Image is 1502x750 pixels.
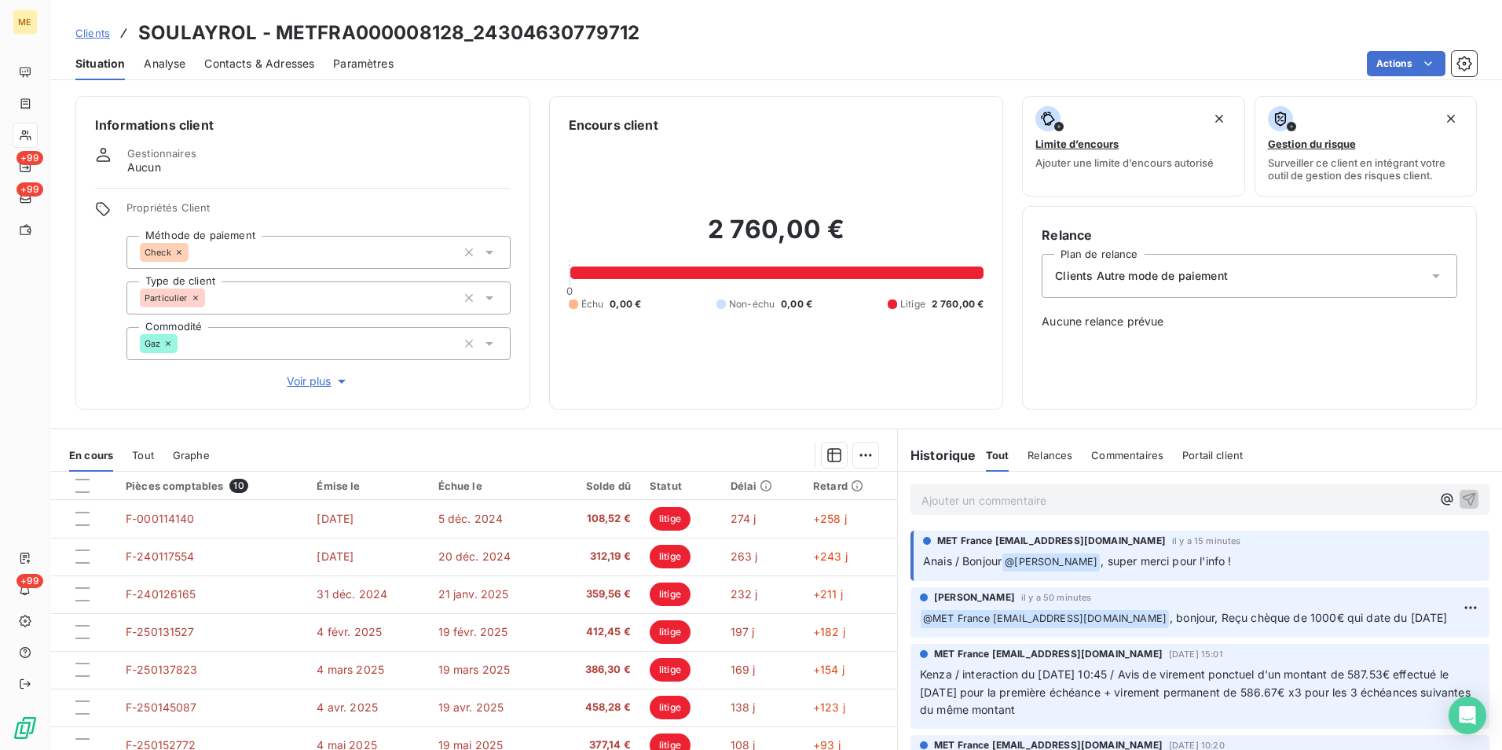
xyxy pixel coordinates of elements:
h6: Encours client [569,116,658,134]
div: Émise le [317,480,419,492]
span: F-000114140 [126,512,195,525]
span: Clients Autre mode de paiement [1055,268,1228,284]
span: 4 févr. 2025 [317,625,382,638]
span: F-240117554 [126,550,195,563]
span: 19 avr. 2025 [438,700,504,714]
span: Clients [75,27,110,39]
button: Actions [1367,51,1445,76]
span: Commentaires [1091,449,1163,461]
span: litige [650,696,691,719]
a: +99 [13,154,37,179]
span: 19 mars 2025 [438,663,511,676]
span: +258 j [813,512,847,525]
span: 312,19 € [562,549,631,564]
span: 232 j [731,587,758,601]
span: 108,52 € [562,511,631,527]
a: +99 [13,186,37,211]
span: 458,28 € [562,700,631,715]
span: MET France [EMAIL_ADDRESS][DOMAIN_NAME] [934,647,1163,661]
span: @ MET France [EMAIL_ADDRESS][DOMAIN_NAME] [921,610,1169,628]
span: Gestion du risque [1268,138,1356,150]
h2: 2 760,00 € [569,214,984,261]
span: Non-échu [729,297,775,311]
span: +211 j [813,587,843,601]
span: F-250131527 [126,625,195,638]
span: Litige [900,297,925,311]
span: , super merci pour l'info ! [1101,554,1231,568]
span: Anais / Bonjour [923,554,1002,568]
span: litige [650,545,691,568]
button: Voir plus [126,373,511,390]
span: 4 mars 2025 [317,663,384,676]
span: Limite d’encours [1035,138,1119,150]
span: Relances [1028,449,1072,461]
span: il y a 15 minutes [1172,536,1241,546]
span: Particulier [145,293,188,303]
span: 31 déc. 2024 [317,587,387,601]
div: Statut [650,480,712,492]
span: Surveiller ce client en intégrant votre outil de gestion des risques client. [1268,156,1464,182]
span: [PERSON_NAME] [934,590,1015,605]
span: F-250137823 [126,663,198,676]
span: +99 [16,151,43,165]
span: Échu [581,297,604,311]
span: F-250145087 [126,700,197,714]
div: Pièces comptables [126,479,299,493]
span: il y a 50 minutes [1021,593,1092,602]
span: Graphe [173,449,210,461]
h6: Relance [1042,226,1457,244]
span: 197 j [731,625,755,638]
span: +154 j [813,663,844,676]
span: Propriétés Client [126,201,511,223]
div: Solde dû [562,480,631,492]
span: 412,45 € [562,624,631,640]
span: Voir plus [287,373,350,389]
span: 0,00 € [610,297,641,311]
span: Gestionnaires [127,147,196,160]
span: 5 déc. 2024 [438,512,504,525]
div: Open Intercom Messenger [1449,697,1486,734]
div: Délai [731,480,794,492]
span: [DATE] 10:20 [1169,741,1225,750]
span: +99 [16,182,43,197]
span: , bonjour, Reçu chèque de 1000€ qui date du [DATE] [1170,611,1448,624]
span: Aucun [127,160,161,175]
button: Gestion du risqueSurveiller ce client en intégrant votre outil de gestion des risques client. [1255,96,1477,197]
div: ME [13,9,38,35]
input: Ajouter une valeur [189,245,201,259]
span: F-240126165 [126,587,196,601]
span: [DATE] [317,550,354,563]
div: Retard [813,480,888,492]
input: Ajouter une valeur [205,291,218,305]
span: 2 760,00 € [932,297,984,311]
span: Contacts & Adresses [204,56,314,72]
span: [DATE] [317,512,354,525]
span: 138 j [731,700,756,714]
span: 10 [229,479,247,493]
span: Gaz [145,339,160,348]
span: Analyse [144,56,185,72]
span: Paramètres [333,56,394,72]
input: Ajouter une valeur [178,336,190,351]
span: 20 déc. 2024 [438,550,511,563]
span: Tout [986,449,1009,461]
span: 0,00 € [781,297,812,311]
button: Limite d’encoursAjouter une limite d’encours autorisé [1022,96,1244,197]
span: Aucune relance prévue [1042,314,1457,329]
span: Check [145,248,171,257]
a: Clients [75,25,110,41]
h6: Historique [898,446,976,465]
div: Échue le [438,480,544,492]
span: 0 [566,285,573,297]
img: Logo LeanPay [13,715,38,741]
span: 4 avr. 2025 [317,700,378,714]
span: Ajouter une limite d’encours autorisé [1035,156,1214,169]
span: 359,56 € [562,586,631,602]
span: [DATE] 15:01 [1169,649,1223,659]
span: +243 j [813,550,848,563]
h6: Informations client [95,116,511,134]
span: 21 janv. 2025 [438,587,509,601]
span: MET France [EMAIL_ADDRESS][DOMAIN_NAME] [937,534,1166,548]
span: 169 j [731,663,756,676]
span: litige [650,583,691,606]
